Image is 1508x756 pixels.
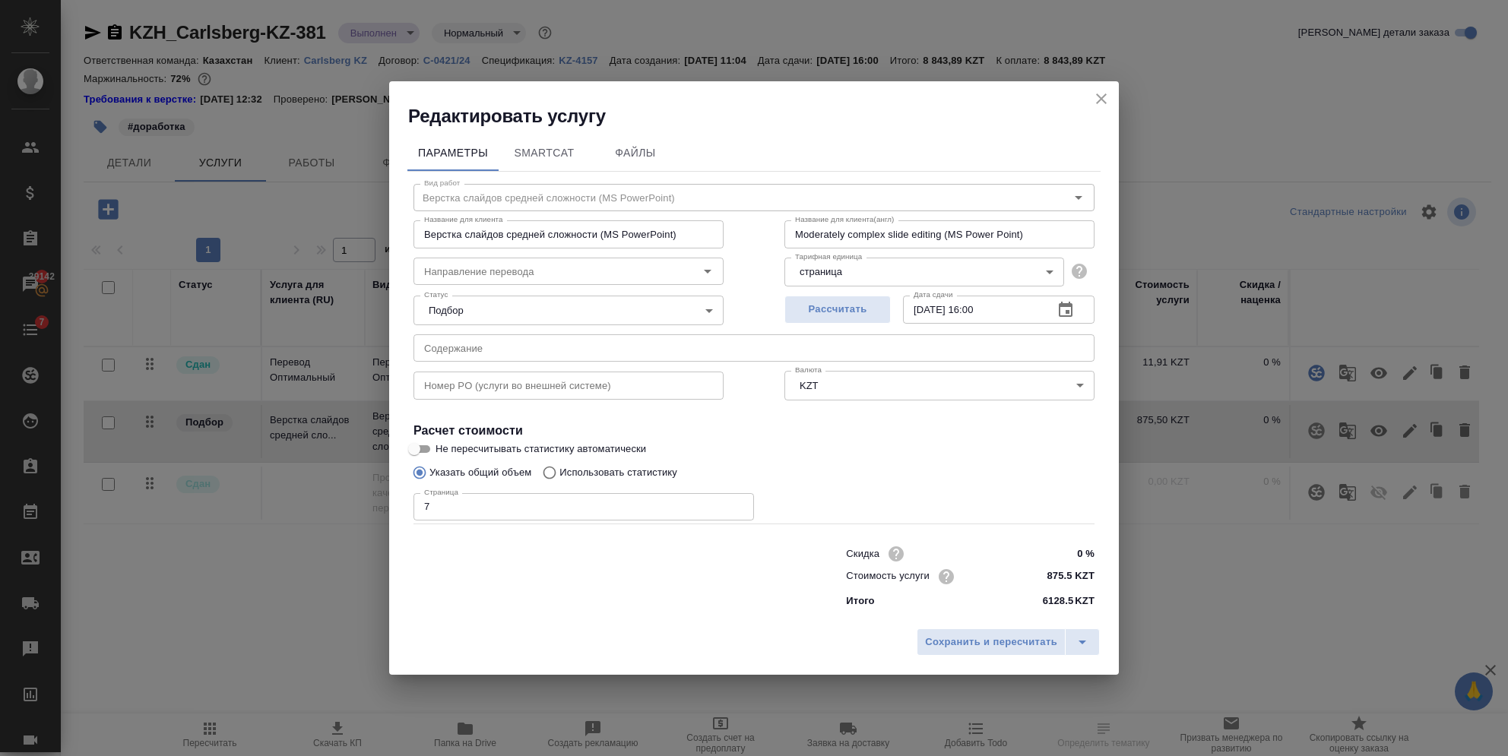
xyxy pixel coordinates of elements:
button: Open [697,261,718,282]
button: страница [795,265,847,278]
span: Параметры [417,144,489,163]
p: Скидка [846,546,879,561]
span: Сохранить и пересчитать [925,634,1057,651]
p: KZT [1075,593,1095,609]
button: KZT [795,379,823,392]
span: Рассчитать [793,301,882,318]
button: Рассчитать [784,296,891,324]
span: Файлы [599,144,672,163]
div: KZT [784,371,1095,400]
p: Указать общий объем [429,465,531,480]
button: Подбор [424,304,468,317]
div: split button [917,628,1100,656]
p: Итого [846,593,874,609]
input: ✎ Введи что-нибудь [1038,542,1095,565]
button: Сохранить и пересчитать [917,628,1066,656]
span: SmartCat [508,144,581,163]
div: страница [784,258,1064,286]
h4: Расчет стоимости [413,422,1095,440]
span: Не пересчитывать статистику автоматически [436,441,646,457]
h2: Редактировать услугу [408,104,1119,128]
p: 6128.5 [1043,593,1074,609]
p: Стоимость услуги [846,568,930,584]
div: Подбор [413,296,724,324]
p: Использовать статистику [559,465,677,480]
button: close [1090,87,1113,110]
input: ✎ Введи что-нибудь [1038,565,1095,587]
